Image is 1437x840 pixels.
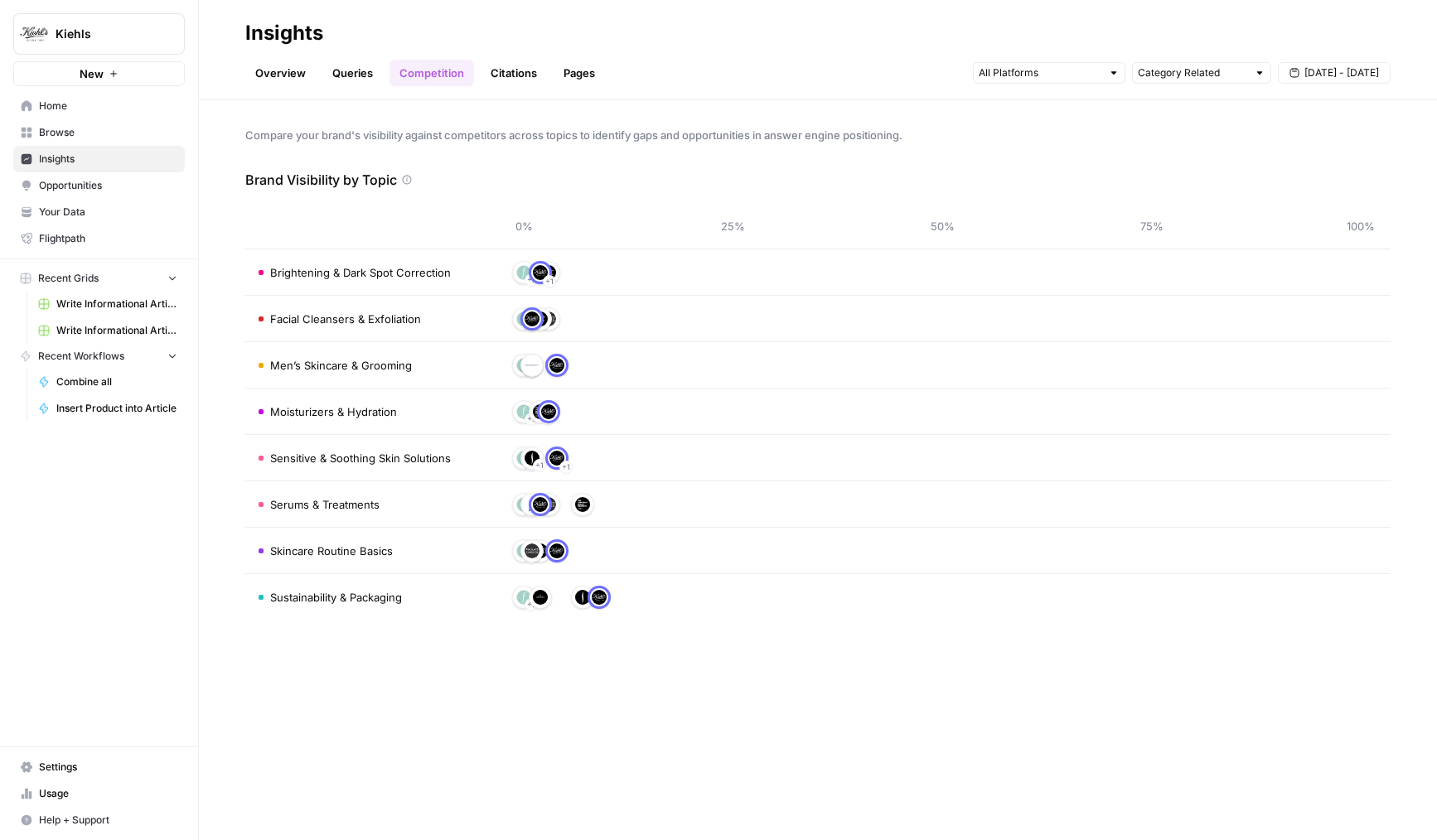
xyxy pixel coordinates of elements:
[516,590,531,605] img: nojcgb3tjj3qb6plmqxzublyd157
[389,60,474,86] a: Competition
[592,590,607,605] img: lbzhdkgn1ruc4m4z5mjfsqir60oh
[39,152,177,167] span: Insights
[533,404,548,419] img: 1t0k3rxub7xjuwm09mezwmq6ezdv
[13,172,185,199] a: Opportunities
[270,543,393,559] span: Skincare Routine Basics
[270,496,380,513] span: Serums & Treatments
[533,590,548,605] img: iyf52qbr2kjxje2aa13p9uwsty6r
[1278,62,1391,84] button: [DATE] - [DATE]
[481,60,547,86] a: Citations
[13,754,185,780] a: Settings
[507,218,540,234] span: 0%
[549,543,564,558] img: lbzhdkgn1ruc4m4z5mjfsqir60oh
[56,374,177,389] span: Combine all
[13,146,185,172] a: Insights
[39,178,177,193] span: Opportunities
[56,297,177,311] span: Write Informational Article
[527,411,536,427] span: + 7
[525,311,539,326] img: lbzhdkgn1ruc4m4z5mjfsqir60oh
[545,273,554,290] span: + 1
[516,543,531,558] img: nojcgb3tjj3qb6plmqxzublyd157
[549,358,564,373] img: lbzhdkgn1ruc4m4z5mjfsqir60oh
[13,199,185,225] a: Your Data
[926,218,959,234] span: 50%
[31,395,185,422] a: Insert Product into Article
[38,349,124,364] span: Recent Workflows
[527,596,536,613] span: + 7
[1304,65,1379,80] span: [DATE] - [DATE]
[13,93,185,119] a: Home
[270,311,421,327] span: Facial Cleansers & Exfoliation
[270,589,402,606] span: Sustainability & Packaging
[270,403,397,420] span: Moisturizers & Hydration
[717,218,750,234] span: 25%
[527,272,536,288] span: + 7
[245,20,323,46] div: Insights
[525,543,539,558] img: iisr3r85ipsscpr0e1mzx15femyf
[56,401,177,416] span: Insert Product into Article
[525,358,539,373] img: b7j73djthqhqth7ot2o4ewzt9lai
[533,497,548,512] img: lbzhdkgn1ruc4m4z5mjfsqir60oh
[516,497,531,512] img: nojcgb3tjj3qb6plmqxzublyd157
[322,60,383,86] a: Queries
[39,125,177,140] span: Browse
[562,459,570,476] span: + 1
[245,170,397,190] p: Brand Visibility by Topic
[549,451,564,466] img: lbzhdkgn1ruc4m4z5mjfsqir60oh
[13,266,185,291] button: Recent Grids
[525,497,539,512] img: ruytc0whdj7w7uz4x1a74ro20ito
[39,786,177,801] span: Usage
[575,497,590,512] img: 1t0k3rxub7xjuwm09mezwmq6ezdv
[56,26,156,42] span: Kiehls
[13,119,185,146] a: Browse
[13,780,185,807] a: Usage
[533,265,548,280] img: lbzhdkgn1ruc4m4z5mjfsqir60oh
[56,323,177,338] span: Write Informational Article
[13,225,185,252] a: Flightpath
[39,205,177,220] span: Your Data
[541,404,556,419] img: lbzhdkgn1ruc4m4z5mjfsqir60oh
[31,317,185,344] a: Write Informational Article
[516,451,531,466] img: nojcgb3tjj3qb6plmqxzublyd157
[270,264,451,281] span: Brightening & Dark Spot Correction
[1344,218,1377,234] span: 100%
[1135,218,1168,234] span: 75%
[575,590,590,605] img: skxh7abcdwi8iv7ermrn0o1mg0dt
[245,127,1391,143] span: Compare your brand's visibility against competitors across topics to identify gaps and opportunit...
[13,344,185,369] button: Recent Workflows
[516,404,531,419] img: nojcgb3tjj3qb6plmqxzublyd157
[245,60,316,86] a: Overview
[516,311,531,326] img: nojcgb3tjj3qb6plmqxzublyd157
[38,271,99,286] span: Recent Grids
[1138,65,1247,81] input: Category Related
[535,457,544,474] span: + 1
[270,357,412,374] span: Men’s Skincare & Grooming
[19,19,49,49] img: Kiehls Logo
[80,65,104,82] span: New
[39,231,177,246] span: Flightpath
[525,451,539,466] img: skxh7abcdwi8iv7ermrn0o1mg0dt
[39,813,177,828] span: Help + Support
[516,265,531,280] img: nojcgb3tjj3qb6plmqxzublyd157
[13,13,185,55] button: Workspace: Kiehls
[31,369,185,395] a: Combine all
[39,760,177,775] span: Settings
[13,61,185,86] button: New
[516,358,531,373] img: nojcgb3tjj3qb6plmqxzublyd157
[39,99,177,113] span: Home
[554,60,605,86] a: Pages
[270,450,451,466] span: Sensitive & Soothing Skin Solutions
[31,291,185,317] a: Write Informational Article
[979,65,1101,81] input: All Platforms
[13,807,185,833] button: Help + Support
